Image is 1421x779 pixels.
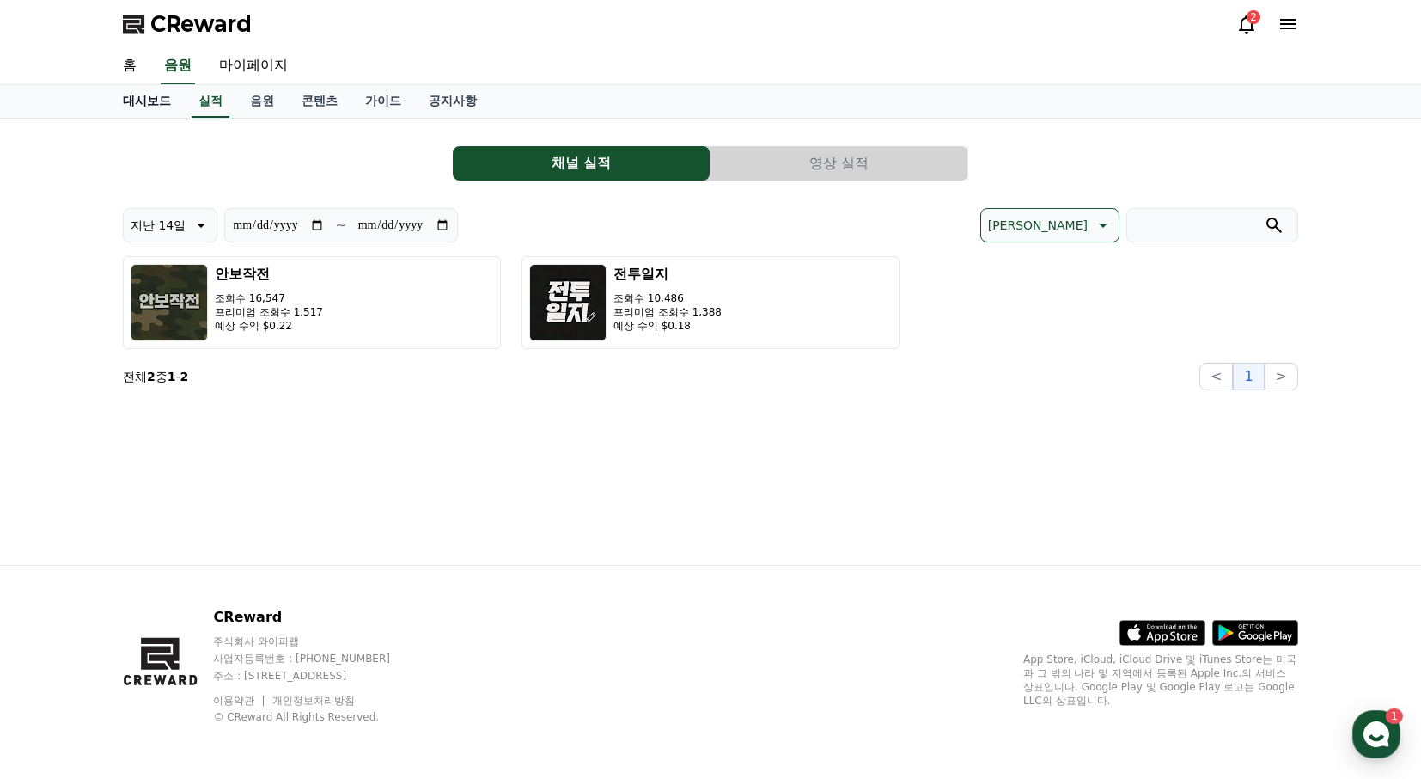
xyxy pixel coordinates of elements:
a: 실적 [192,85,229,118]
p: CReward [213,607,423,628]
div: 2 [1247,10,1260,24]
a: 마이페이지 [205,48,302,84]
strong: 2 [147,370,156,383]
p: 주소 : [STREET_ADDRESS] [213,669,423,683]
a: 홈 [5,545,113,588]
img: 전투일지 [529,264,607,341]
p: 프리미엄 조회수 1,517 [215,305,323,319]
p: ~ [335,215,346,236]
p: © CReward All Rights Reserved. [213,710,423,724]
button: 전투일지 조회수 10,486 프리미엄 조회수 1,388 예상 수익 $0.18 [521,256,900,349]
a: 채널 실적 [453,146,710,181]
p: 조회수 10,486 [613,291,722,305]
p: 전체 중 - [123,368,188,385]
a: 콘텐츠 [288,85,351,118]
p: 주식회사 와이피랩 [213,635,423,648]
button: 채널 실적 [453,146,710,181]
a: 2 [1236,14,1257,34]
p: 예상 수익 $0.18 [613,319,722,333]
a: 공지사항 [415,85,491,118]
button: 지난 14일 [123,208,217,242]
p: 사업자등록번호 : [PHONE_NUMBER] [213,652,423,666]
a: 음원 [161,48,195,84]
a: 홈 [109,48,150,84]
button: 안보작전 조회수 16,547 프리미엄 조회수 1,517 예상 수익 $0.22 [123,256,501,349]
p: 지난 14일 [131,213,186,237]
a: 이용약관 [213,695,267,707]
h3: 안보작전 [215,264,323,285]
a: 대시보드 [109,85,185,118]
button: 1 [1233,363,1264,390]
a: CReward [123,10,252,38]
button: 영상 실적 [710,146,967,181]
p: 프리미엄 조회수 1,388 [613,305,722,319]
span: 홈 [54,571,64,585]
strong: 1 [168,370,176,383]
img: 안보작전 [131,264,208,341]
button: < [1199,363,1233,390]
a: 1대화 [113,545,222,588]
a: 개인정보처리방침 [272,695,355,707]
a: 설정 [222,545,330,588]
span: CReward [150,10,252,38]
p: 예상 수익 $0.22 [215,319,323,333]
button: [PERSON_NAME] [980,208,1119,242]
span: 대화 [157,572,178,586]
button: > [1265,363,1298,390]
a: 음원 [236,85,288,118]
p: App Store, iCloud, iCloud Drive 및 iTunes Store는 미국과 그 밖의 나라 및 지역에서 등록된 Apple Inc.의 서비스 상표입니다. Goo... [1023,653,1298,708]
span: 1 [174,544,180,558]
p: [PERSON_NAME] [988,213,1088,237]
h3: 전투일지 [613,264,722,285]
a: 가이드 [351,85,415,118]
span: 설정 [265,571,286,585]
p: 조회수 16,547 [215,291,323,305]
strong: 2 [180,370,189,383]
